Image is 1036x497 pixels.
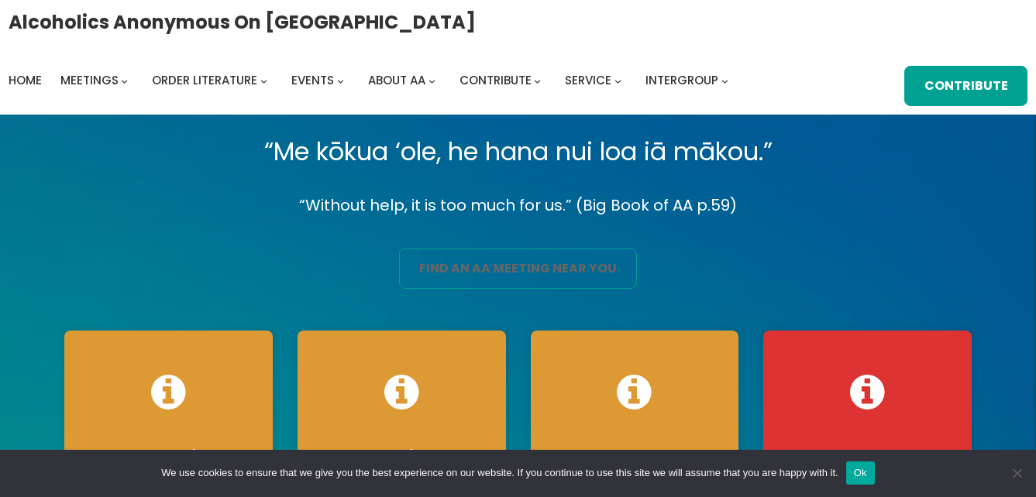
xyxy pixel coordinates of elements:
h4: We Need Web Techs! [779,447,956,493]
button: Contribute submenu [534,77,541,84]
button: Order Literature submenu [260,77,267,84]
h4: Service [313,447,490,470]
button: Events submenu [337,77,344,84]
span: We use cookies to ensure that we give you the best experience on our website. If you continue to ... [161,465,838,481]
a: Home [9,70,42,91]
h4: OIG Reports [546,447,724,470]
a: Meetings [60,70,119,91]
button: Service submenu [614,77,621,84]
span: Contribute [459,72,532,88]
a: Contribute [459,70,532,91]
span: Intergroup [645,72,718,88]
a: Alcoholics Anonymous on [GEOGRAPHIC_DATA] [9,5,476,39]
span: Meetings [60,72,119,88]
a: find an aa meeting near you [399,248,636,289]
button: About AA submenu [429,77,435,84]
button: Intergroup submenu [721,77,728,84]
button: Meetings submenu [121,77,128,84]
button: Ok [846,461,875,485]
nav: Intergroup [9,70,734,91]
a: Contribute [904,66,1027,106]
a: Intergroup [645,70,718,91]
span: No [1009,465,1024,481]
a: Service [565,70,611,91]
span: Home [9,72,42,88]
span: Service [565,72,611,88]
a: About AA [368,70,425,91]
p: “Without help, it is too much for us.” (Big Book of AA p.59) [52,192,984,219]
span: Events [291,72,334,88]
h4: OIG Basics [80,447,257,470]
p: “Me kōkua ‘ole, he hana nui loa iā mākou.” [52,130,984,173]
a: Events [291,70,334,91]
span: About AA [368,72,425,88]
span: Order Literature [152,72,257,88]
